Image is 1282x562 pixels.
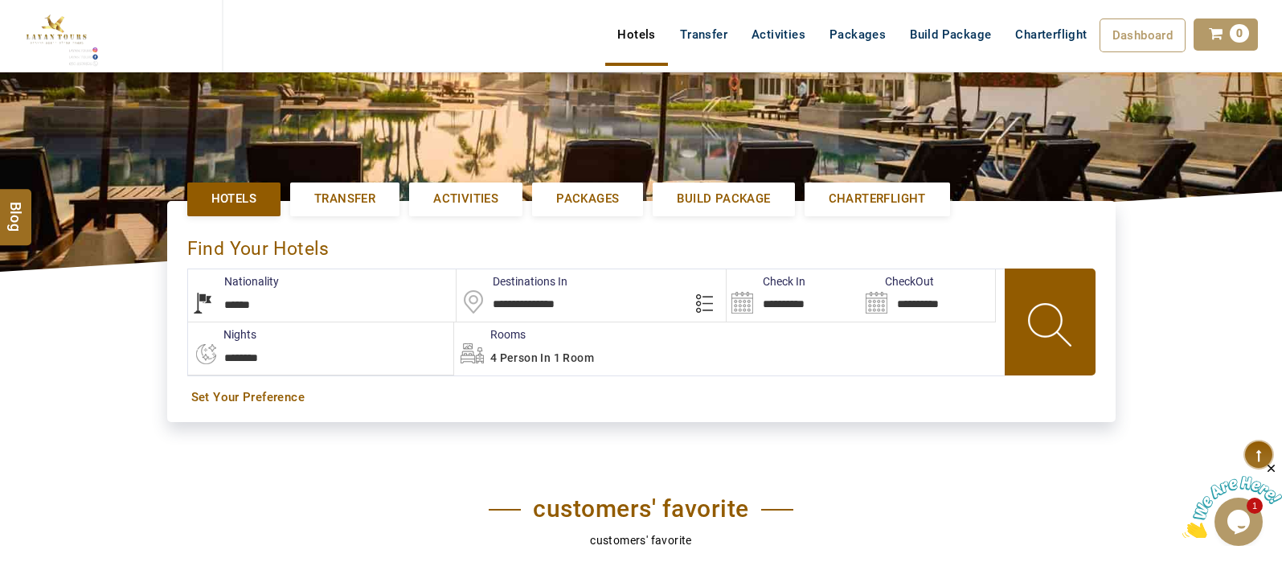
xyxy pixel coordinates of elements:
[1230,24,1249,43] span: 0
[191,389,1092,406] a: Set Your Preference
[409,183,522,215] a: Activities
[457,273,567,289] label: Destinations In
[605,18,667,51] a: Hotels
[861,273,934,289] label: CheckOut
[898,18,1003,51] a: Build Package
[489,494,793,523] h2: customers' favorite
[1112,28,1173,43] span: Dashboard
[727,269,861,322] input: Search
[805,183,950,215] a: Charterflight
[1182,461,1282,538] iframe: chat widget
[490,351,594,364] span: 4 Person in 1 Room
[290,183,399,215] a: Transfer
[187,183,281,215] a: Hotels
[739,18,817,51] a: Activities
[433,191,498,207] span: Activities
[1003,18,1099,51] a: Charterflight
[191,531,1092,549] p: customers' favorite
[727,273,805,289] label: Check In
[1015,27,1087,42] span: Charterflight
[556,191,619,207] span: Packages
[188,273,279,289] label: Nationality
[668,18,739,51] a: Transfer
[211,191,256,207] span: Hotels
[187,326,256,343] label: nights
[6,201,27,215] span: Blog
[861,269,995,322] input: Search
[12,6,100,68] img: The Royal Line Holidays
[677,191,770,207] span: Build Package
[829,191,926,207] span: Charterflight
[653,183,794,215] a: Build Package
[817,18,898,51] a: Packages
[532,183,643,215] a: Packages
[187,221,1096,269] div: Find Your Hotels
[454,326,526,343] label: Rooms
[1194,18,1258,51] a: 0
[314,191,375,207] span: Transfer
